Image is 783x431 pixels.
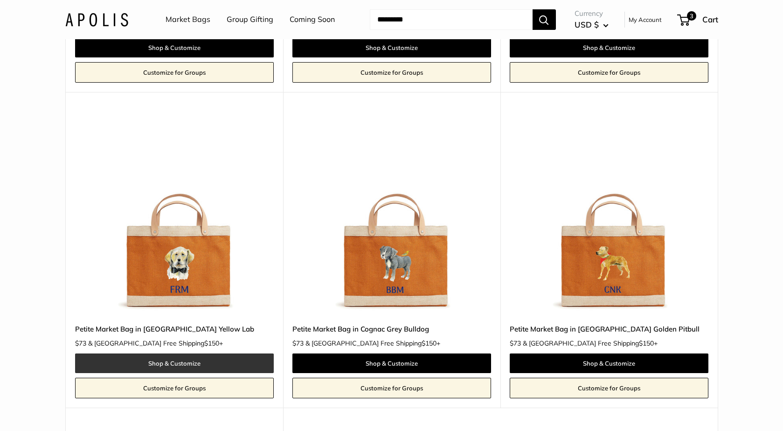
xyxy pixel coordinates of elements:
a: Petite Market Bag in Cognac Grey Bulldog [292,324,491,334]
a: Shop & Customize [292,38,491,57]
span: $73 [75,339,86,347]
a: My Account [629,14,662,25]
button: USD $ [575,17,609,32]
a: 3 Cart [678,12,718,27]
img: Petite Market Bag in Cognac Yellow Lab [75,115,274,314]
img: Petite Market Bag in Cognac Golden Pitbull [510,115,708,314]
a: Shop & Customize [510,38,708,57]
span: $150 [204,339,219,347]
a: Coming Soon [290,13,335,27]
a: Shop & Customize [292,353,491,373]
span: $150 [639,339,654,347]
span: & [GEOGRAPHIC_DATA] Free Shipping + [305,340,440,346]
a: Customize for Groups [75,62,274,83]
span: $73 [510,339,521,347]
a: Petite Market Bag in [GEOGRAPHIC_DATA] Yellow Lab [75,324,274,334]
a: Shop & Customize [75,353,274,373]
input: Search... [370,9,533,30]
img: Apolis [65,13,128,26]
a: Shop & Customize [75,38,274,57]
span: $73 [292,339,304,347]
span: USD $ [575,20,599,29]
a: Customize for Groups [292,62,491,83]
span: & [GEOGRAPHIC_DATA] Free Shipping + [88,340,223,346]
span: & [GEOGRAPHIC_DATA] Free Shipping + [523,340,658,346]
a: Market Bags [166,13,210,27]
img: Petite Market Bag in Cognac Grey Bulldog [292,115,491,314]
span: $150 [422,339,437,347]
a: Customize for Groups [510,62,708,83]
a: Customize for Groups [75,378,274,398]
a: Group Gifting [227,13,273,27]
span: 3 [686,11,696,21]
span: Cart [702,14,718,24]
a: Shop & Customize [510,353,708,373]
a: Petite Market Bag in Cognac Golden PitbullPetite Market Bag in Cognac Golden Pitbull [510,115,708,314]
a: Petite Market Bag in [GEOGRAPHIC_DATA] Golden Pitbull [510,324,708,334]
a: Petite Market Bag in Cognac Grey BulldogPetite Market Bag in Cognac Grey Bulldog [292,115,491,314]
a: Customize for Groups [510,378,708,398]
span: Currency [575,7,609,20]
a: Petite Market Bag in Cognac Yellow LabPetite Market Bag in Cognac Yellow Lab [75,115,274,314]
a: Customize for Groups [292,378,491,398]
button: Search [533,9,556,30]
